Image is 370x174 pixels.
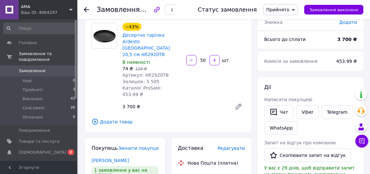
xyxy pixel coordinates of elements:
[19,128,50,133] span: Повідомлення
[71,96,75,102] span: 43
[264,121,298,134] a: WhatsApp
[264,37,306,42] span: Всього до сплати
[21,10,77,15] div: Ваш ID: 4064297
[309,7,358,12] span: Замовлення виконано
[337,37,357,42] b: 3 700 ₴
[120,102,229,111] div: 3 700 ₴
[218,146,245,151] span: Редагувати
[92,118,245,125] span: Додати товар
[21,4,69,10] span: AMA
[304,5,364,15] button: Замовлення виконано
[232,100,245,113] a: Редагувати
[264,84,271,90] span: Дії
[186,160,240,166] div: Нова Пошта (платна)
[19,150,66,155] span: [DEMOGRAPHIC_DATA]
[122,66,133,71] span: 74 ₴
[339,20,357,25] span: Додати
[19,160,60,172] span: Показники роботи компанії
[122,79,160,84] span: Залишок: 5 505
[336,59,357,64] span: 453.99 ₴
[122,72,169,78] span: Артикул: AR2920TB
[84,6,89,13] div: Повернутися назад
[19,40,37,46] span: Головна
[264,140,336,145] span: Запит на відгук про компанію
[135,67,147,71] span: 129 ₴
[266,7,289,12] span: Прийнято
[122,60,150,65] span: В наявності
[23,105,44,111] span: Скасовані
[19,139,60,144] span: Товари та послуги
[92,27,117,44] img: Десертна тарілка Ardesto Trento 20,5 см AR2920TB
[122,33,170,57] a: Десертна тарілка Ardesto [GEOGRAPHIC_DATA] 20,5 см AR2920TB
[73,87,75,93] span: 3
[264,105,294,119] button: Чат
[71,105,75,111] span: 26
[118,146,159,151] span: Змінити покупця
[73,78,75,84] span: 0
[198,6,257,13] div: Статус замовлення
[264,20,283,25] span: Знижка
[68,150,74,155] span: 2
[264,59,318,64] span: Комісія за замовлення
[23,114,43,120] span: Оплачені
[97,6,140,14] span: Замовлення
[23,78,32,84] span: Нові
[3,23,76,34] input: Пошук
[23,96,43,102] span: Виконані
[23,87,43,93] span: Прийняті
[322,105,353,119] a: Telegram
[264,149,351,162] button: Скопіювати запит на відгук
[178,145,203,151] span: Доставка
[92,145,118,151] span: Покупець
[19,51,77,63] span: Замовлення та повідомлення
[296,105,319,119] a: Viber
[19,68,45,74] span: Замовлення
[355,135,368,148] button: Чат з покупцем
[264,97,312,102] span: Написати покупцеві
[92,158,129,163] a: [PERSON_NAME]
[122,23,141,31] div: −43%
[220,57,231,63] div: шт.
[73,114,75,120] span: 0
[122,85,161,97] span: Каталог ProSale: 453.99 ₴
